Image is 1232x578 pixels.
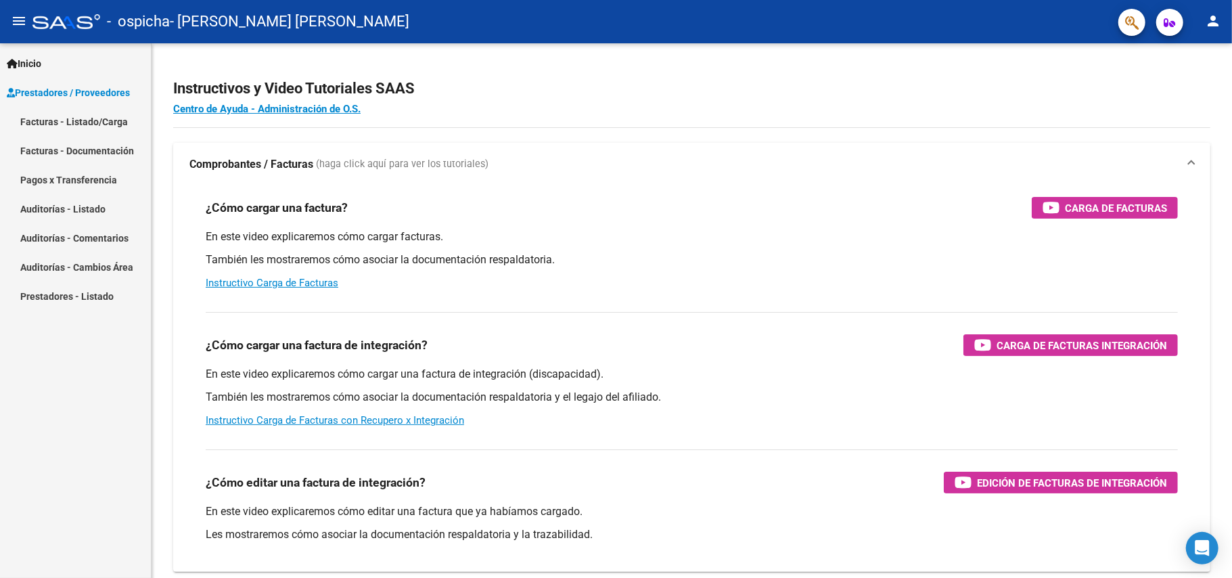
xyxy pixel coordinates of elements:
h3: ¿Cómo cargar una factura? [206,198,348,217]
span: (haga click aquí para ver los tutoriales) [316,157,488,172]
span: Carga de Facturas Integración [997,337,1167,354]
span: Edición de Facturas de integración [977,474,1167,491]
div: Comprobantes / Facturas (haga click aquí para ver los tutoriales) [173,186,1210,572]
span: - [PERSON_NAME] [PERSON_NAME] [170,7,409,37]
span: Inicio [7,56,41,71]
button: Carga de Facturas Integración [963,334,1178,356]
mat-expansion-panel-header: Comprobantes / Facturas (haga click aquí para ver los tutoriales) [173,143,1210,186]
mat-icon: person [1205,13,1221,29]
p: En este video explicaremos cómo editar una factura que ya habíamos cargado. [206,504,1178,519]
a: Instructivo Carga de Facturas con Recupero x Integración [206,414,464,426]
p: También les mostraremos cómo asociar la documentación respaldatoria y el legajo del afiliado. [206,390,1178,405]
div: Open Intercom Messenger [1186,532,1218,564]
h3: ¿Cómo editar una factura de integración? [206,473,426,492]
h3: ¿Cómo cargar una factura de integración? [206,336,428,355]
a: Instructivo Carga de Facturas [206,277,338,289]
p: Les mostraremos cómo asociar la documentación respaldatoria y la trazabilidad. [206,527,1178,542]
p: En este video explicaremos cómo cargar facturas. [206,229,1178,244]
strong: Comprobantes / Facturas [189,157,313,172]
button: Edición de Facturas de integración [944,472,1178,493]
p: En este video explicaremos cómo cargar una factura de integración (discapacidad). [206,367,1178,382]
span: Carga de Facturas [1065,200,1167,217]
a: Centro de Ayuda - Administración de O.S. [173,103,361,115]
p: También les mostraremos cómo asociar la documentación respaldatoria. [206,252,1178,267]
h2: Instructivos y Video Tutoriales SAAS [173,76,1210,102]
span: - ospicha [107,7,170,37]
mat-icon: menu [11,13,27,29]
button: Carga de Facturas [1032,197,1178,219]
span: Prestadores / Proveedores [7,85,130,100]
